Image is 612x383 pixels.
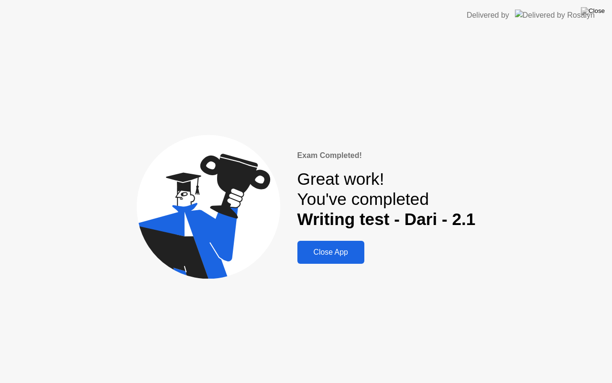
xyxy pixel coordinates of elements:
div: Great work! You've completed [297,169,476,230]
div: Delivered by [467,10,509,21]
b: Writing test - Dari - 2.1 [297,210,476,228]
div: Close App [300,248,361,257]
img: Delivered by Rosalyn [515,10,595,21]
img: Close [581,7,605,15]
button: Close App [297,241,364,264]
div: Exam Completed! [297,150,476,161]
